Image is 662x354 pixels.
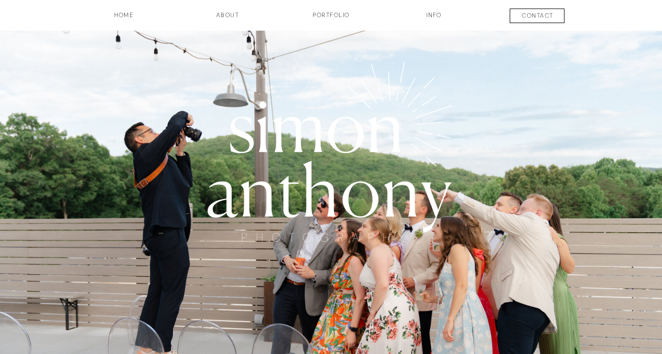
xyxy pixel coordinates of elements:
a: contact [501,11,575,23]
a: about [203,11,253,28]
a: HOME [87,11,161,28]
a: INFO [409,11,459,28]
a: Portfolio [294,11,368,28]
